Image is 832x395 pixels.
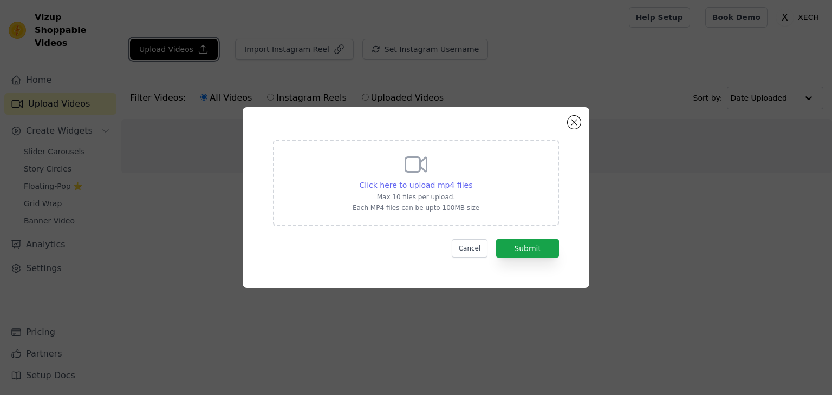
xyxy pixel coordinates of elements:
p: Each MP4 files can be upto 100MB size [353,203,479,212]
span: Click here to upload mp4 files [360,181,473,189]
button: Cancel [452,239,488,258]
p: Max 10 files per upload. [353,193,479,201]
button: Submit [496,239,559,258]
button: Close modal [568,116,581,129]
